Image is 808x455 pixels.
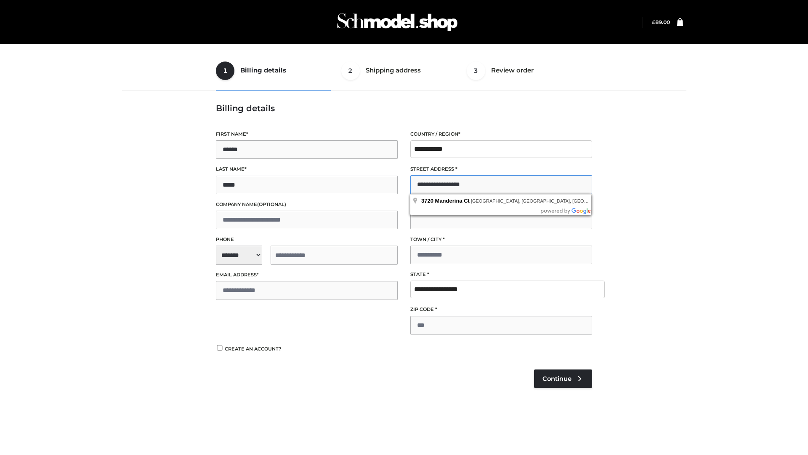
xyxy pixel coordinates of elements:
[652,19,655,25] span: £
[471,198,621,203] span: [GEOGRAPHIC_DATA], [GEOGRAPHIC_DATA], [GEOGRAPHIC_DATA]
[257,201,286,207] span: (optional)
[652,19,670,25] bdi: 89.00
[421,198,433,204] span: 3720
[410,130,592,138] label: Country / Region
[225,346,282,352] span: Create an account?
[542,375,571,383] span: Continue
[435,198,470,204] span: Manderina Ct
[410,305,592,313] label: ZIP Code
[216,236,398,244] label: Phone
[410,236,592,244] label: Town / City
[216,271,398,279] label: Email address
[410,165,592,173] label: Street address
[216,345,223,351] input: Create an account?
[652,19,670,25] a: £89.00
[216,130,398,138] label: First name
[216,201,398,209] label: Company name
[534,369,592,388] a: Continue
[334,5,460,39] img: Schmodel Admin 964
[410,270,592,278] label: State
[216,103,592,113] h3: Billing details
[216,165,398,173] label: Last name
